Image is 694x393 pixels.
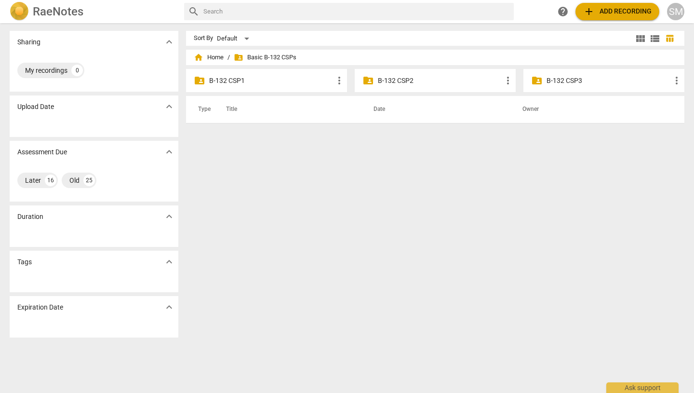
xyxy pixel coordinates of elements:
[362,75,374,86] span: folder_shared
[234,53,296,62] span: Basic B-132 CSPs
[667,3,684,20] button: SM
[662,31,677,46] button: Table view
[203,4,510,19] input: Search
[227,54,230,61] span: /
[162,99,176,114] button: Show more
[17,147,67,157] p: Assessment Due
[194,75,205,86] span: folder_shared
[162,255,176,269] button: Show more
[665,34,674,43] span: table_chart
[17,102,54,112] p: Upload Date
[209,76,334,86] p: B-132 CSP1
[214,96,362,123] th: Title
[163,301,175,313] span: expand_more
[33,5,83,18] h2: RaeNotes
[635,33,646,44] span: view_module
[69,176,80,185] div: Old
[25,176,41,185] div: Later
[511,96,674,123] th: Owner
[17,212,43,222] p: Duration
[649,33,661,44] span: view_list
[378,76,502,86] p: B-132 CSP2
[163,101,175,112] span: expand_more
[163,256,175,268] span: expand_more
[362,96,511,123] th: Date
[17,257,32,267] p: Tags
[217,31,253,46] div: Default
[502,75,514,86] span: more_vert
[531,75,543,86] span: folder_shared
[163,146,175,158] span: expand_more
[194,53,203,62] span: home
[334,75,345,86] span: more_vert
[671,75,682,86] span: more_vert
[606,382,679,393] div: Ask support
[162,35,176,49] button: Show more
[188,6,200,17] span: search
[583,6,652,17] span: Add recording
[162,300,176,314] button: Show more
[17,37,40,47] p: Sharing
[194,53,224,62] span: Home
[554,3,572,20] a: Help
[194,35,213,42] div: Sort By
[45,175,56,186] div: 16
[575,3,659,20] button: Upload
[583,6,595,17] span: add
[163,36,175,48] span: expand_more
[633,31,648,46] button: Tile view
[234,53,243,62] span: folder_shared
[162,209,176,224] button: Show more
[71,65,83,76] div: 0
[10,2,29,21] img: Logo
[17,302,63,312] p: Expiration Date
[557,6,569,17] span: help
[163,211,175,222] span: expand_more
[25,66,67,75] div: My recordings
[83,175,95,186] div: 25
[10,2,176,21] a: LogoRaeNotes
[190,96,214,123] th: Type
[648,31,662,46] button: List view
[547,76,671,86] p: B-132 CSP3
[162,145,176,159] button: Show more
